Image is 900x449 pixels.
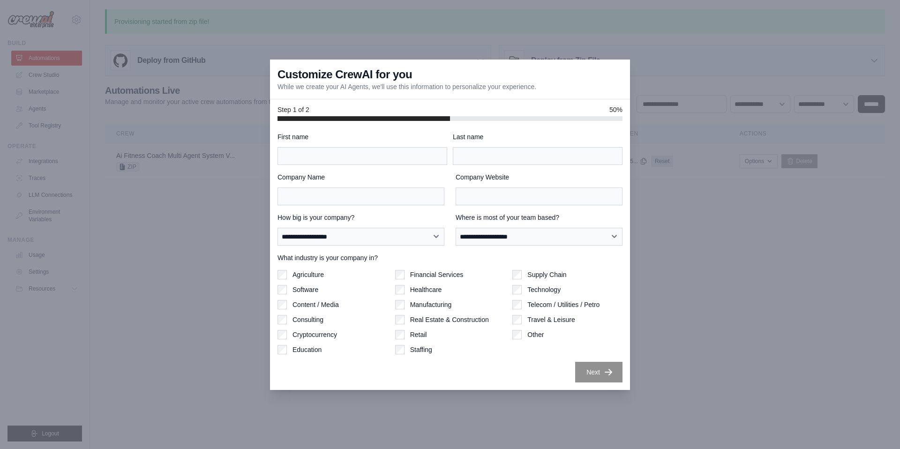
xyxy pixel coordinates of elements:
label: Agriculture [292,270,324,279]
label: What industry is your company in? [277,253,622,262]
label: Other [527,330,544,339]
label: Supply Chain [527,270,566,279]
label: Technology [527,285,561,294]
span: 50% [609,105,622,114]
label: Real Estate & Construction [410,315,489,324]
label: First name [277,132,447,142]
label: Last name [453,132,622,142]
label: Telecom / Utilities / Petro [527,300,600,309]
label: Cryptocurrency [292,330,337,339]
label: Retail [410,330,427,339]
label: Software [292,285,318,294]
label: Manufacturing [410,300,452,309]
label: Travel & Leisure [527,315,575,324]
label: Where is most of your team based? [456,213,622,222]
label: Education [292,345,322,354]
label: How big is your company? [277,213,444,222]
label: Company Website [456,172,622,182]
p: While we create your AI Agents, we'll use this information to personalize your experience. [277,82,536,91]
label: Staffing [410,345,432,354]
label: Content / Media [292,300,339,309]
button: Next [575,362,622,382]
label: Healthcare [410,285,442,294]
label: Consulting [292,315,323,324]
h3: Customize CrewAI for you [277,67,412,82]
label: Company Name [277,172,444,182]
span: Step 1 of 2 [277,105,309,114]
label: Financial Services [410,270,464,279]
